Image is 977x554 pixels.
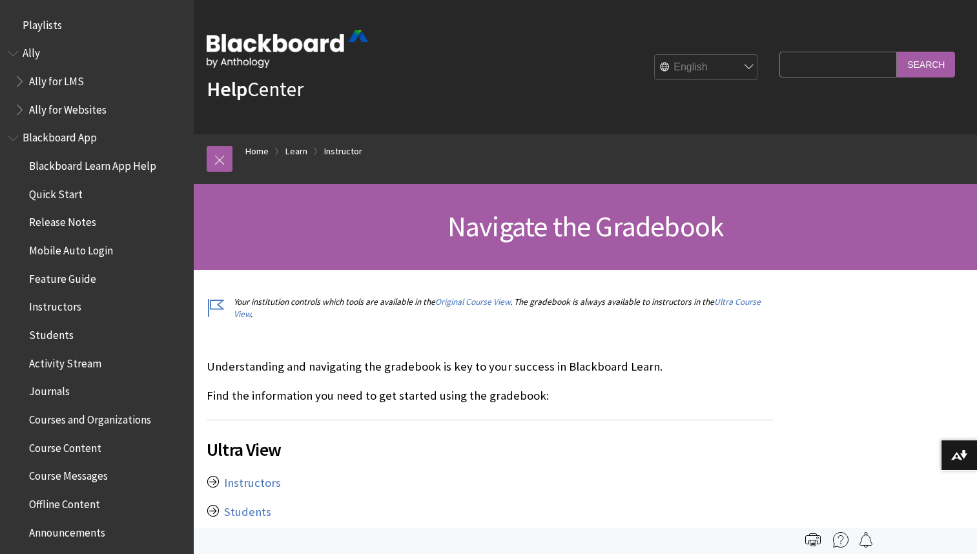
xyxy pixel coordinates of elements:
[29,353,101,370] span: Activity Stream
[224,504,271,520] a: Students
[23,14,62,32] span: Playlists
[29,493,100,511] span: Offline Content
[207,30,368,68] img: Blackboard by Anthology
[29,70,84,88] span: Ally for LMS
[29,268,96,285] span: Feature Guide
[447,209,723,244] span: Navigate the Gradebook
[435,296,510,307] a: Original Course View
[245,143,269,159] a: Home
[29,296,81,314] span: Instructors
[833,532,848,548] img: More help
[207,76,247,102] strong: Help
[285,143,307,159] a: Learn
[234,296,761,320] a: Ultra Course View
[29,99,107,116] span: Ally for Websites
[29,437,101,455] span: Course Content
[29,324,74,342] span: Students
[207,358,773,375] p: Understanding and navigating the gradebook is key to your success in Blackboard Learn.
[897,52,955,77] input: Search
[207,436,773,463] span: Ultra View
[805,532,821,548] img: Print
[29,381,70,398] span: Journals
[8,14,186,36] nav: Book outline for Playlists
[207,387,773,404] p: Find the information you need to get started using the gradebook:
[29,183,83,201] span: Quick Start
[224,475,281,491] a: Instructors
[29,212,96,229] span: Release Notes
[29,522,105,539] span: Announcements
[23,127,97,145] span: Blackboard App
[29,466,108,483] span: Course Messages
[207,76,303,102] a: HelpCenter
[207,296,773,320] p: Your institution controls which tools are available in the . The gradebook is always available to...
[324,143,362,159] a: Instructor
[858,532,874,548] img: Follow this page
[29,155,156,172] span: Blackboard Learn App Help
[8,43,186,121] nav: Book outline for Anthology Ally Help
[655,55,758,81] select: Site Language Selector
[29,409,151,426] span: Courses and Organizations
[29,240,113,257] span: Mobile Auto Login
[23,43,40,60] span: Ally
